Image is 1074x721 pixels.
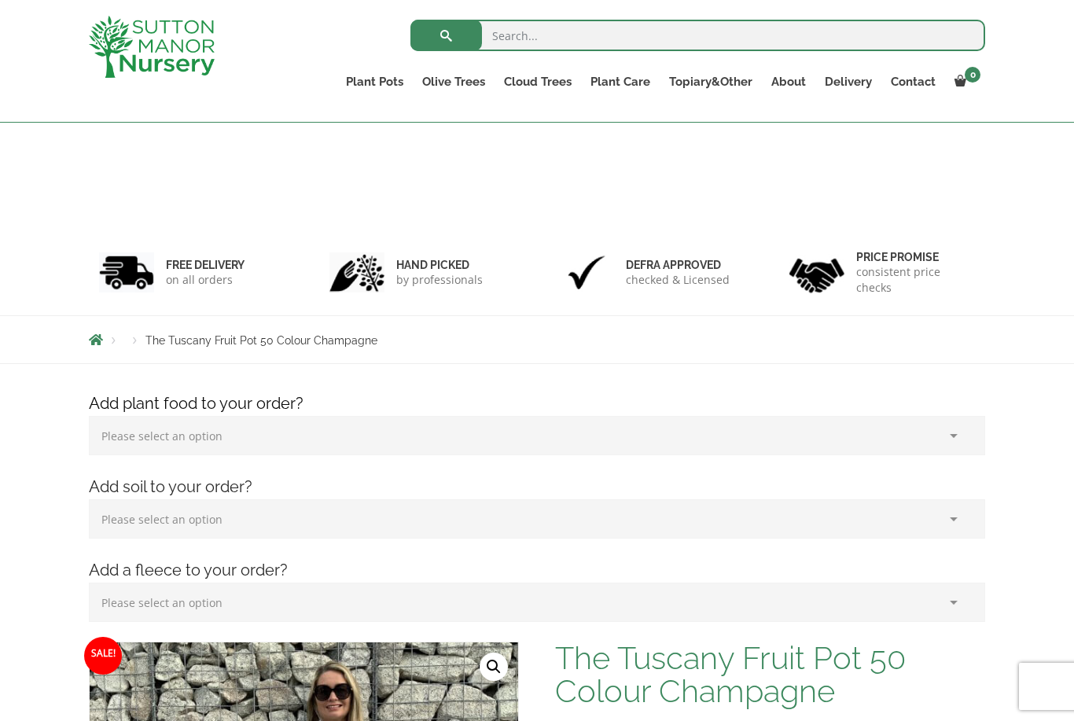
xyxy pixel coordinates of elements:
[77,392,997,416] h4: Add plant food to your order?
[396,272,483,288] p: by professionals
[555,642,985,708] h1: The Tuscany Fruit Pot 50 Colour Champagne
[77,558,997,583] h4: Add a fleece to your order?
[413,71,495,93] a: Olive Trees
[965,67,980,83] span: 0
[581,71,660,93] a: Plant Care
[559,252,614,292] img: 3.jpg
[945,71,985,93] a: 0
[660,71,762,93] a: Topiary&Other
[145,334,377,347] span: The Tuscany Fruit Pot 50 Colour Champagne
[410,20,985,51] input: Search...
[815,71,881,93] a: Delivery
[495,71,581,93] a: Cloud Trees
[856,250,976,264] h6: Price promise
[166,272,245,288] p: on all orders
[789,248,844,296] img: 4.jpg
[626,272,730,288] p: checked & Licensed
[480,653,508,681] a: View full-screen image gallery
[99,252,154,292] img: 1.jpg
[396,258,483,272] h6: hand picked
[881,71,945,93] a: Contact
[84,637,122,675] span: Sale!
[337,71,413,93] a: Plant Pots
[77,475,997,499] h4: Add soil to your order?
[626,258,730,272] h6: Defra approved
[166,258,245,272] h6: FREE DELIVERY
[329,252,384,292] img: 2.jpg
[89,333,985,346] nav: Breadcrumbs
[856,264,976,296] p: consistent price checks
[762,71,815,93] a: About
[89,16,215,78] img: logo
